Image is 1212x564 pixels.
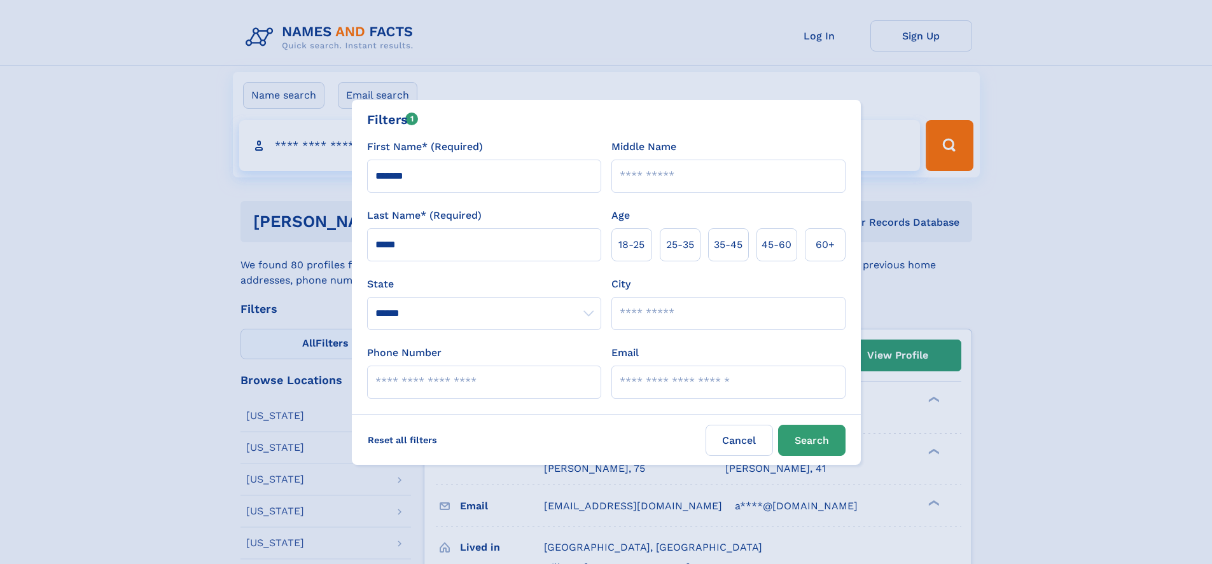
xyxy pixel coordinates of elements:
[367,110,419,129] div: Filters
[666,237,694,252] span: 25‑35
[714,237,742,252] span: 35‑45
[367,139,483,155] label: First Name* (Required)
[367,345,442,361] label: Phone Number
[611,208,630,223] label: Age
[367,277,601,292] label: State
[359,425,445,455] label: Reset all filters
[611,345,639,361] label: Email
[611,139,676,155] label: Middle Name
[611,277,630,292] label: City
[778,425,846,456] button: Search
[706,425,773,456] label: Cancel
[367,208,482,223] label: Last Name* (Required)
[618,237,644,252] span: 18‑25
[762,237,791,252] span: 45‑60
[816,237,835,252] span: 60+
